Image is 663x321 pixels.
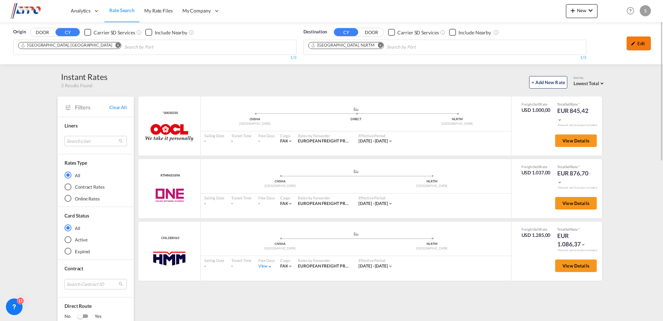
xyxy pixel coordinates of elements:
div: Total Rate [557,102,592,107]
div: - [204,201,224,207]
div: 12 Sep 2025 - 30 Sep 2025 [359,201,388,207]
img: ONE [147,187,191,204]
div: EUR 845,42 [557,107,592,123]
button: DOOR [30,28,54,36]
div: Freight Rate [522,102,551,107]
md-checkbox: Checkbox No Ink [388,28,439,36]
div: Sailing Date [204,258,224,263]
div: EUROPEAN FREIGHT PROCUREMENT ORG [298,201,352,207]
div: Press delete to remove this chip. [20,42,113,48]
div: Cargo [280,195,293,200]
div: NLRTM [356,179,508,184]
div: - [204,263,224,269]
button: View Details [555,134,597,147]
button: CY [334,28,358,36]
md-icon: icon-chevron-down [586,6,595,15]
md-icon: icon-chevron-down [267,264,272,269]
button: View Details [555,260,597,272]
div: CNSHA [204,117,305,122]
div: Remark and Inclusion included [553,186,602,190]
div: EUR 1.086,37 [557,232,592,248]
div: Free Days [258,133,275,138]
span: My Rate Files [144,8,173,14]
button: CY [55,28,80,36]
div: USD 1.000,00 [522,107,551,114]
md-icon: icon-plus 400-fg [569,6,577,15]
div: - [231,263,251,269]
md-chips-wrap: Chips container. Use arrow keys to select chips. [307,40,456,53]
div: [GEOGRAPHIC_DATA] [406,122,508,126]
button: View Details [555,197,597,209]
span: FAK [280,138,288,143]
span: Rate Search [109,7,135,13]
div: USD 1.285,00 [522,232,551,239]
md-icon: Unchecked: Ignores neighbouring ports when fetching rates.Checked : Includes neighbouring ports w... [493,30,499,35]
span: Subject to Remarks [578,102,580,106]
md-icon: Unchecked: Search for CY (Container Yard) services for all selected carriers.Checked : Search for... [136,30,142,35]
div: Contract / Rate Agreement / Tariff / Spot Pricing Reference Number: *00030250 [161,111,178,115]
div: DIRECT [305,117,407,122]
md-checkbox: Checkbox No Ink [145,28,187,36]
div: Rates by Forwarder [298,195,352,200]
img: d38966e06f5511efa686cdb0e1f57a29.png [10,3,57,19]
div: Transit Time [231,133,251,138]
md-icon: icon-pencil [631,41,636,46]
div: Include Nearby [155,29,187,36]
span: View Details [562,200,589,206]
div: Free Days [258,195,275,200]
div: Rates by Forwarder [298,133,352,138]
span: Sell [534,165,540,169]
div: Free Days [258,258,275,263]
div: Contract / Rate Agreement / Tariff / Spot Pricing Reference Number: CNL2200163 [160,236,179,240]
div: icon-pencilEdit [627,36,651,50]
div: - [258,138,260,144]
span: EUROPEAN FREIGHT PROCUREMENT ORG [298,201,381,206]
div: Press delete to remove this chip. [311,42,376,48]
span: [DATE] - [DATE] [359,263,388,269]
div: [GEOGRAPHIC_DATA] [356,184,508,188]
div: Rates by Forwarder [298,258,352,263]
img: HMM [151,249,188,266]
div: 1/3 [303,55,587,61]
div: Sort by [574,76,605,80]
span: FAK [280,201,288,206]
div: EUROPEAN FREIGHT PROCUREMENT ORG [298,138,352,144]
div: - [231,138,251,144]
md-radio-button: All [64,224,127,231]
div: Viewicon-chevron-down [258,263,273,269]
div: CNSHA [204,242,356,246]
span: [DATE] - [DATE] [359,138,388,143]
div: EUR 876,70 [557,169,592,186]
span: *00030250 [161,111,178,115]
div: 1/3 [13,55,296,61]
div: Instant Rates [61,71,107,82]
md-chips-wrap: Chips container. Use arrow keys to select chips. [17,40,193,53]
span: EUROPEAN FREIGHT PROCUREMENT ORG [298,263,381,269]
div: Effective Period [359,133,393,138]
span: CNL2200163 [160,236,179,240]
div: Freight Rate [522,164,551,169]
div: NLRTM [356,242,508,246]
div: [GEOGRAPHIC_DATA] [204,184,356,188]
span: Direct Route [64,303,127,313]
div: Rates Type [64,159,87,166]
div: S [640,5,651,16]
button: DOOR [359,28,384,36]
div: [GEOGRAPHIC_DATA] [204,122,305,126]
span: View Details [562,138,589,143]
md-icon: assets/icons/custom/ship-fill.svg [352,170,360,173]
div: [GEOGRAPHIC_DATA] [204,246,356,251]
div: Sailing Date [204,133,224,138]
div: NLRTM [406,117,508,122]
span: Subject to Remarks [578,227,580,231]
div: Total Rate [557,227,592,232]
md-select: Select: Lowest Total [574,79,605,87]
button: + Add New Rate [529,76,567,89]
md-icon: icon-chevron-down [388,139,393,143]
button: Remove [373,42,384,49]
md-icon: icon-chevron-down [388,201,393,206]
div: [GEOGRAPHIC_DATA] [356,246,508,251]
div: Carrier SD Services [94,29,135,36]
div: Remark and Inclusion included [553,248,602,252]
md-radio-button: Contract Rates [64,183,127,190]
